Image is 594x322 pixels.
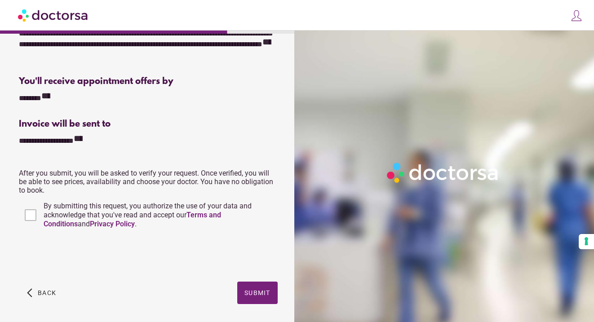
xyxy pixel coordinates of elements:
[570,9,583,22] img: icons8-customer-100.png
[44,202,252,228] span: By submitting this request, you authorize the use of your data and acknowledge that you've read a...
[44,211,221,228] a: Terms and Conditions
[579,234,594,249] button: Your consent preferences for tracking technologies
[90,220,135,228] a: Privacy Policy
[18,5,89,25] img: Doctorsa.com
[38,289,56,296] span: Back
[19,119,277,129] div: Invoice will be sent to
[244,289,270,296] span: Submit
[19,238,155,273] iframe: reCAPTCHA
[23,282,60,304] button: arrow_back_ios Back
[19,76,277,87] div: You'll receive appointment offers by
[19,169,277,194] p: After you submit, you will be asked to verify your request. Once verified, you will be able to se...
[384,159,502,186] img: Logo-Doctorsa-trans-White-partial-flat.png
[237,282,278,304] button: Submit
